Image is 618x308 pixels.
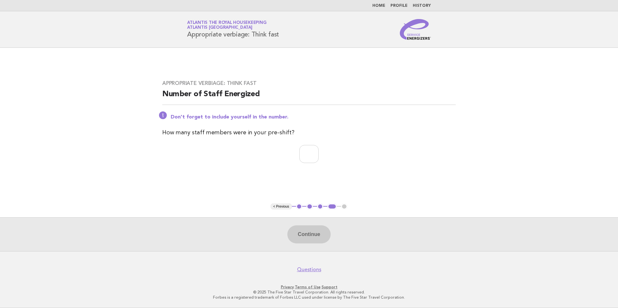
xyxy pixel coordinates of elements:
[162,128,456,137] p: How many staff members were in your pre-shift?
[322,285,337,289] a: Support
[327,203,337,210] button: 4
[171,114,456,120] p: Don't forget to include yourself in the number.
[111,284,507,290] p: · ·
[162,80,456,87] h3: Appropriate verbiage: Think fast
[162,89,456,105] h2: Number of Staff Energized
[271,203,292,210] button: < Previous
[296,203,303,210] button: 1
[295,285,321,289] a: Terms of Use
[390,4,408,8] a: Profile
[400,19,431,40] img: Service Energizers
[317,203,324,210] button: 3
[111,290,507,295] p: © 2025 The Five Star Travel Corporation. All rights reserved.
[187,21,279,38] h1: Appropriate verbiage: Think fast
[187,26,252,30] span: Atlantis [GEOGRAPHIC_DATA]
[281,285,294,289] a: Privacy
[111,295,507,300] p: Forbes is a registered trademark of Forbes LLC used under license by The Five Star Travel Corpora...
[297,266,321,273] a: Questions
[413,4,431,8] a: History
[372,4,385,8] a: Home
[187,21,266,30] a: Atlantis the Royal HousekeepingAtlantis [GEOGRAPHIC_DATA]
[306,203,313,210] button: 2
